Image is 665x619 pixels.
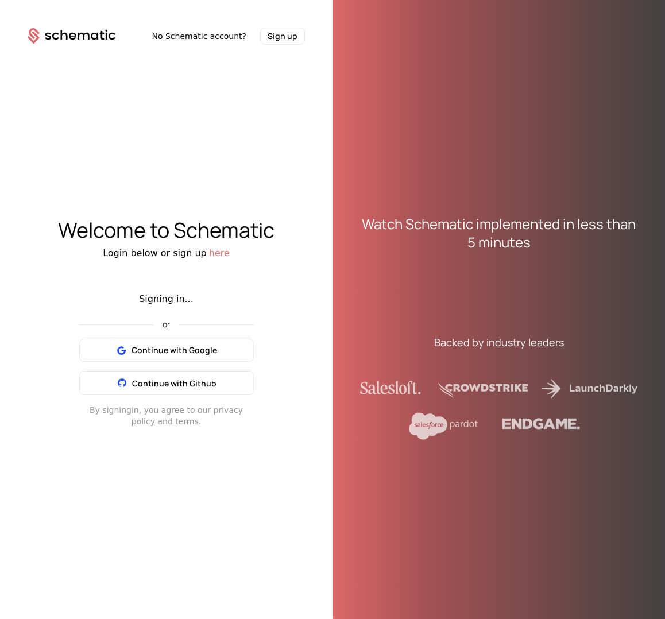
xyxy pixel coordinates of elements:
button: here [209,246,230,260]
a: policy [132,417,155,426]
button: Sign up [260,28,305,45]
span: Continue with Github [132,378,216,389]
span: Continue with Google [132,345,217,356]
div: Watch Schematic implemented in less than 5 minutes [360,215,637,252]
div: Backed by industry leaders [434,334,564,350]
span: No Schematic account? [152,30,246,42]
button: Continue with Github [79,371,254,395]
a: terms [175,417,199,426]
span: or [153,320,179,328]
div: Signing in... [79,292,254,306]
button: Continue with Google [79,339,254,362]
div: By signing in , you agree to our privacy and . [79,404,254,427]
